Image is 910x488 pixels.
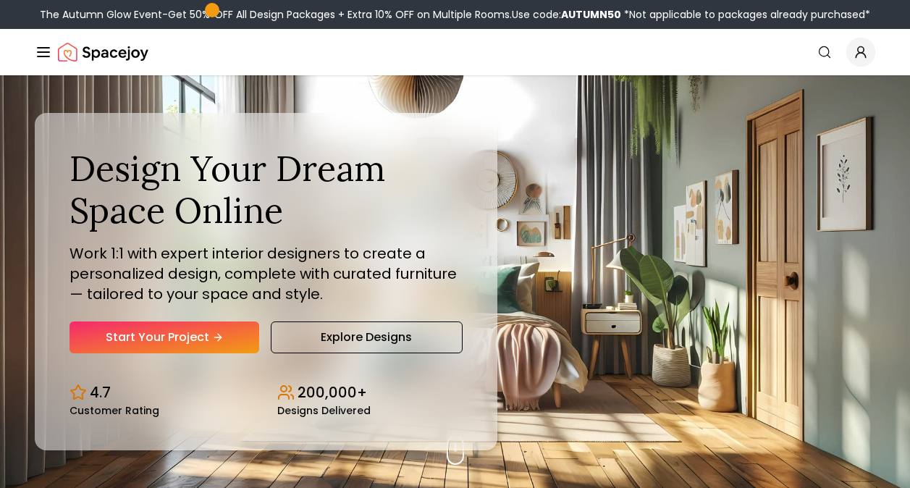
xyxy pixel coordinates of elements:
p: 200,000+ [298,382,367,403]
span: Use code: [512,7,621,22]
span: *Not applicable to packages already purchased* [621,7,870,22]
small: Designs Delivered [277,405,371,416]
h1: Design Your Dream Space Online [69,148,463,231]
img: Spacejoy Logo [58,38,148,67]
p: Work 1:1 with expert interior designers to create a personalized design, complete with curated fu... [69,243,463,304]
a: Spacejoy [58,38,148,67]
p: 4.7 [90,382,111,403]
a: Explore Designs [271,321,462,353]
a: Start Your Project [69,321,259,353]
b: AUTUMN50 [561,7,621,22]
div: Design stats [69,371,463,416]
nav: Global [35,29,875,75]
small: Customer Rating [69,405,159,416]
div: The Autumn Glow Event-Get 50% OFF All Design Packages + Extra 10% OFF on Multiple Rooms. [40,7,870,22]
